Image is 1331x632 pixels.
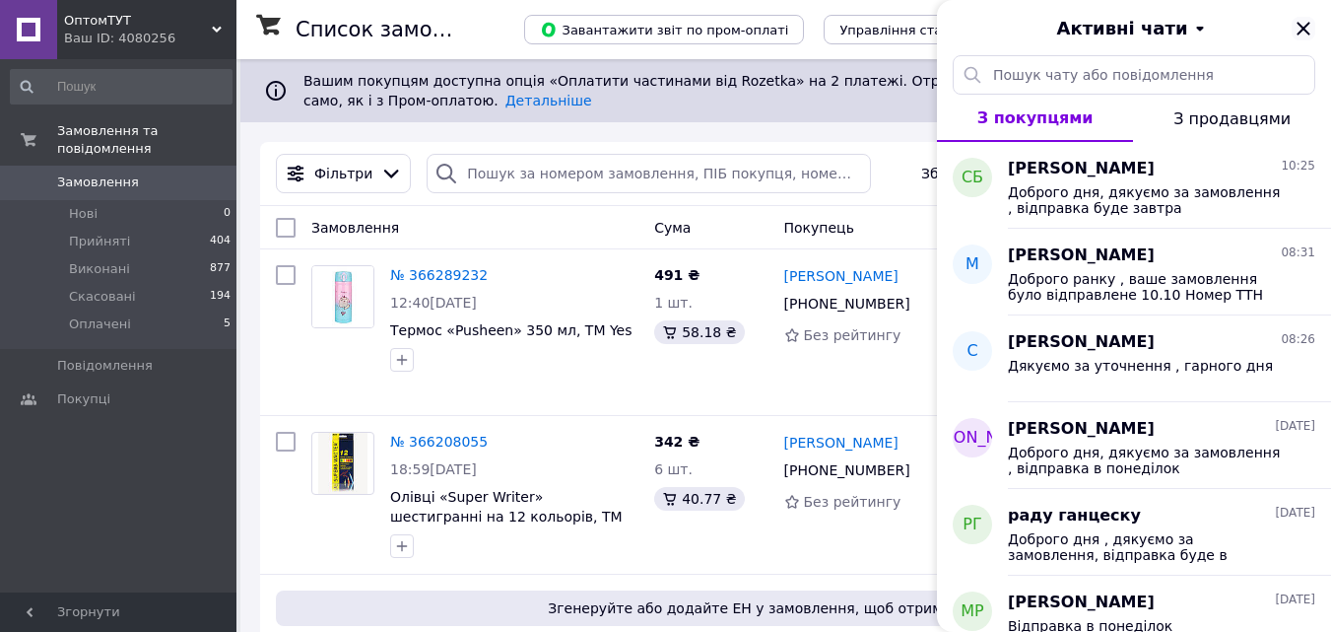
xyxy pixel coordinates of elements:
[804,327,901,343] span: Без рейтингу
[654,320,744,344] div: 58.18 ₴
[1008,271,1288,303] span: Доброго ранку , ваше замовлення було відправлене 10.10 Номер ТТН 0503777571909
[1008,158,1155,180] span: [PERSON_NAME]
[1281,331,1315,348] span: 08:26
[1292,17,1315,40] button: Закрити
[390,267,488,283] a: № 366289232
[64,12,212,30] span: ОптомТУТ
[1008,184,1288,216] span: Доброго дня, дякуємо за замовлення , відправка буде завтра
[962,167,983,189] span: СБ
[284,598,1288,618] span: Згенеруйте або додайте ЕН у замовлення, щоб отримати оплату
[524,15,804,44] button: Завантажити звіт по пром-оплаті
[1133,95,1331,142] button: З продавцями
[57,174,139,191] span: Замовлення
[977,108,1094,127] span: З покупцями
[390,434,488,450] a: № 366208055
[64,30,236,47] div: Ваш ID: 4080256
[963,514,981,536] span: рг
[654,487,744,511] div: 40.77 ₴
[69,288,136,306] span: Скасовані
[390,295,477,311] span: 12:40[DATE]
[540,21,788,38] span: Завантажити звіт по пром-оплаті
[1275,592,1315,608] span: [DATE]
[654,267,699,283] span: 491 ₴
[390,322,632,338] a: Термос «Pusheen» 350 мл, ТМ Yes
[210,233,231,250] span: 404
[937,142,1331,229] button: СБ[PERSON_NAME]10:25Доброго дня, дякуємо за замовлення , відправка буде завтра
[1275,505,1315,522] span: [DATE]
[69,260,130,278] span: Виконані
[953,55,1315,95] input: Пошук чату або повідомлення
[1008,418,1155,441] span: [PERSON_NAME]
[1008,331,1155,354] span: [PERSON_NAME]
[311,265,374,328] a: Фото товару
[10,69,233,105] input: Пошук
[1275,418,1315,435] span: [DATE]
[654,220,691,236] span: Cума
[390,461,477,477] span: 18:59[DATE]
[654,434,699,450] span: 342 ₴
[992,16,1276,41] button: Активні чати
[1281,158,1315,175] span: 10:25
[966,340,977,363] span: С
[937,489,1331,576] button: рграду ганцеску[DATE]Доброго дня , дякуємо за замовлення, відправка буде в понеділок
[69,233,130,250] span: Прийняті
[907,427,1038,450] span: [PERSON_NAME]
[1008,245,1155,267] span: [PERSON_NAME]
[210,288,231,306] span: 194
[784,220,854,236] span: Покупець
[1281,245,1315,261] span: 08:31
[57,390,110,408] span: Покупці
[961,600,983,623] span: МР
[57,357,153,375] span: Повідомлення
[69,316,131,333] span: Оплачені
[780,456,914,484] div: [PHONE_NUMBER]
[303,73,1260,108] span: Вашим покупцям доступна опція «Оплатити частинами від Rozetka» на 2 платежі. Отримуйте нові замов...
[937,402,1331,489] button: [PERSON_NAME][PERSON_NAME][DATE]Доброго дня, дякуємо за замовлення , відправка в понеділок
[921,164,1065,183] span: Збережені фільтри:
[1008,531,1288,563] span: Доброго дня , дякуємо за замовлення, відправка буде в понеділок
[390,489,623,544] a: Олівці «Super Writer» шестигранні на 12 кольорів, ТМ [PERSON_NAME]
[312,266,373,327] img: Фото товару
[1008,592,1155,614] span: [PERSON_NAME]
[784,433,898,453] a: [PERSON_NAME]
[654,461,693,477] span: 6 шт.
[57,122,236,158] span: Замовлення та повідомлення
[1056,16,1187,41] span: Активні чати
[318,433,367,494] img: Фото товару
[1173,109,1291,128] span: З продавцями
[505,93,592,108] a: Детальніше
[784,266,898,286] a: [PERSON_NAME]
[427,154,871,193] input: Пошук за номером замовлення, ПІБ покупця, номером телефону, Email, номером накладної
[224,316,231,333] span: 5
[839,23,990,37] span: Управління статусами
[824,15,1006,44] button: Управління статусами
[224,205,231,223] span: 0
[314,164,372,183] span: Фільтри
[1008,505,1141,527] span: раду ганцеску
[311,432,374,495] a: Фото товару
[937,229,1331,316] button: М[PERSON_NAME]08:31Доброго ранку , ваше замовлення було відправлене 10.10 Номер ТТН 0503777571909
[965,253,979,276] span: М
[210,260,231,278] span: 877
[654,295,693,311] span: 1 шт.
[296,18,496,41] h1: Список замовлень
[69,205,98,223] span: Нові
[311,220,399,236] span: Замовлення
[1008,358,1273,374] span: Дякуємо за уточнення , гарного дня
[1008,445,1288,476] span: Доброго дня, дякуємо за замовлення , відправка в понеділок
[937,316,1331,402] button: С[PERSON_NAME]08:26Дякуємо за уточнення , гарного дня
[780,290,914,317] div: [PHONE_NUMBER]
[937,95,1133,142] button: З покупцями
[804,494,901,510] span: Без рейтингу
